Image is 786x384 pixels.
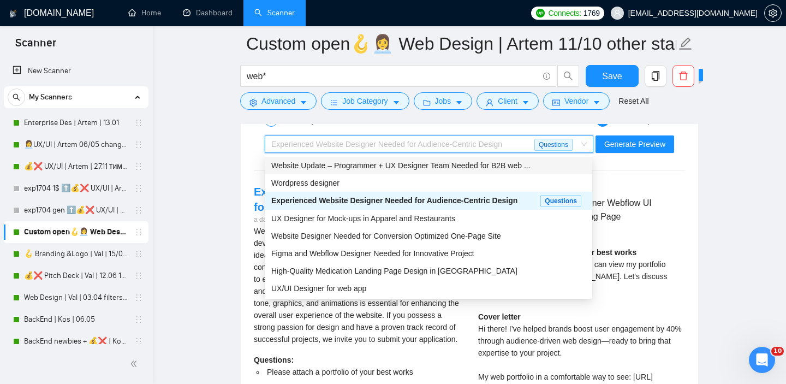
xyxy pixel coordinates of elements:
span: 10 [771,347,784,356]
span: caret-down [522,98,529,107]
span: Experienced Website Designer Needed for Audience-Centric Design [271,196,517,205]
button: settingAdvancedcaret-down [240,92,317,110]
strong: Questions: [254,356,294,364]
span: holder [134,228,143,237]
a: BackEnd | Kos | 06.05 [24,309,128,330]
span: holder [134,271,143,280]
span: copy [645,71,666,81]
span: caret-down [300,98,307,107]
a: exp1704 1$ ⬆️💰❌ UX/UI | Artem [24,178,128,199]
span: caret-down [455,98,463,107]
span: UX/UI Designer for web app [271,284,366,293]
span: Experienced Website Designer Needed for Audience-Centric Design [271,140,502,149]
span: 2 [601,117,605,125]
span: holder [134,250,143,258]
span: holder [134,337,143,346]
span: Wordpress designer [271,179,340,187]
span: info-circle [543,73,550,80]
img: logo [9,5,17,22]
strong: Cover letter [478,312,521,321]
a: Web Design | Val | 03.04 filters changed [24,287,128,309]
a: 🪝 Branding &Logo | Val | 15/05 added other end [24,243,128,265]
a: dashboardDashboard [183,8,233,17]
a: Custom open🪝👩‍💼 Web Design | Artem 11/10 other start [24,221,128,243]
span: Connects: [548,7,581,19]
a: BackEnd newbies + 💰❌ | Kos | 06.05 [24,330,128,352]
span: Questions [534,139,573,151]
span: caret-down [392,98,400,107]
button: copy [645,65,666,87]
button: Generate Preview [596,135,674,153]
span: caret-down [593,98,600,107]
span: holder [134,315,143,324]
span: Please attach a portfolio of your best works [267,368,413,376]
span: double-left [130,358,141,369]
a: searchScanner [254,8,295,17]
span: holder [134,162,143,171]
span: Jobs [435,95,451,107]
span: Save [602,69,622,83]
input: Search Freelance Jobs... [247,69,538,83]
span: Vendor [564,95,588,107]
button: barsJob Categorycaret-down [321,92,409,110]
div: a day ago [254,215,461,225]
a: exp1704 gen ⬆️💰❌ UX/UI | Artem [24,199,128,221]
span: Client [498,95,517,107]
span: Job Category [342,95,388,107]
span: Scanner [7,35,65,58]
button: folderJobscaret-down [414,92,473,110]
span: 1769 [583,7,600,19]
a: 💰❌ UX/UI | Artem | 27.11 тимчасово вимкнула [24,156,128,178]
span: delete [673,71,694,81]
a: Experienced Website Designer Needed for Audience-Centric Design [254,186,456,213]
span: holder [134,140,143,149]
a: setting [764,9,782,17]
span: High-Quality Medication Landing Page Design in [GEOGRAPHIC_DATA] [271,267,517,275]
button: search [557,65,579,87]
span: My Scanners [29,86,72,108]
span: idcard [552,98,560,107]
a: homeHome [128,8,161,17]
span: search [8,93,25,101]
li: New Scanner [4,60,148,82]
span: folder [423,98,431,107]
img: upwork-logo.png [536,9,545,17]
span: UX Designer for Mock-ups in Apparel and Restaurants [271,214,455,223]
button: idcardVendorcaret-down [543,92,610,110]
span: Questions [540,195,581,207]
iframe: Intercom live chat [749,347,775,373]
span: bars [330,98,338,107]
span: edit [678,37,693,51]
a: 💰❌ Pitch Deck | Val | 12.06 16% view [24,265,128,287]
a: New Scanner [13,60,140,82]
input: Scanner name... [246,30,676,57]
a: Reset All [618,95,648,107]
a: 👩‍💼UX/UI | Artem 06/05 changed start [24,134,128,156]
button: delete [672,65,694,87]
button: Save [586,65,639,87]
span: setting [765,9,781,17]
span: Figma and Webflow Designer Needed for Innovative Project [271,249,474,258]
span: Website Update – Programmer + UX Designer Team Needed for B2B web ... [271,161,531,170]
button: search [8,88,25,106]
span: holder [134,184,143,193]
div: We are currently seeking an experienced website designer to develop a visually appealing and user... [254,225,461,345]
span: Website Designer Needed for Conversion Optimized One-Page Site [271,232,501,240]
button: setting [764,4,782,22]
span: Advanced [261,95,295,107]
span: holder [134,293,143,302]
span: holder [134,206,143,215]
span: holder [134,119,143,127]
span: user [486,98,493,107]
a: Enterprise Des | Artem | 13.01 [24,112,128,134]
span: Generate Preview [604,138,665,150]
span: search [558,71,579,81]
span: setting [249,98,257,107]
span: user [614,9,621,17]
button: userClientcaret-down [477,92,539,110]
